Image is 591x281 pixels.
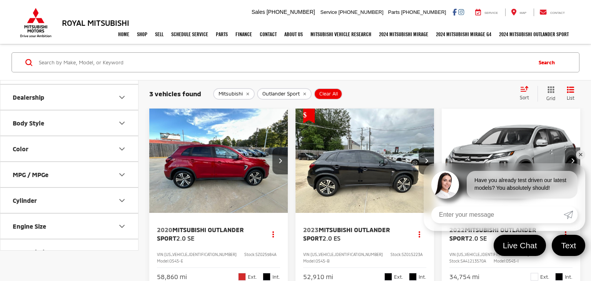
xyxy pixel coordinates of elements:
[272,147,288,174] button: Next image
[432,25,495,44] a: 2024 Mitsubishi Mirage G4
[505,8,532,16] a: Map
[413,227,426,241] button: Actions
[157,259,169,263] span: Model:
[13,145,28,152] div: Color
[375,25,432,44] a: 2024 Mitsubishi Mirage
[494,259,506,263] span: Model:
[469,234,487,242] span: 2.0 SE
[0,188,139,213] button: CylinderCylinder
[272,273,280,281] span: Int.
[449,226,465,233] span: 2022
[449,226,551,243] a: 2022Mitsubishi Outlander Sport2.0 SE
[307,25,375,44] a: Mitsubishi Vehicle Research
[263,273,270,281] span: Black
[555,273,563,281] span: Black
[303,252,311,257] span: VIN:
[494,235,546,256] a: Live Chat
[441,109,581,213] a: 2022 Mitsubishi Outlander Sport 2.0 SE2022 Mitsubishi Outlander Sport 2.0 SE2022 Mitsubishi Outla...
[0,110,139,135] button: Body StyleBody Style
[458,9,464,15] a: Instagram: Click to visit our Instagram page
[219,91,243,97] span: Mitsubishi
[303,259,316,263] span: Model:
[303,226,405,243] a: 2023Mitsubishi Outlander Sport2.0 ES
[0,162,139,187] button: MPG / MPGeMPG / MPGe
[319,91,338,97] span: Clear All
[559,227,573,241] button: Actions
[256,25,280,44] a: Contact
[0,214,139,239] button: Engine SizeEngine Size
[238,273,246,281] span: Red Diamond
[314,88,342,100] button: Clear All
[213,88,255,100] button: remove Mitsubishi
[552,235,585,256] a: Text
[176,234,194,242] span: 2.0 SE
[117,196,127,205] div: Cylinder
[550,11,565,15] span: Contact
[449,252,457,257] span: VIN:
[13,119,44,127] div: Body Style
[409,273,417,281] span: Black
[267,9,315,15] span: [PHONE_NUMBER]
[232,25,256,44] a: Finance
[449,259,461,263] span: Stock:
[534,8,571,16] a: Contact
[401,9,446,15] span: [PHONE_NUMBER]
[151,25,167,44] a: Sell
[212,25,232,44] a: Parts: Opens in a new tab
[255,252,276,257] span: SZ025984A
[520,11,526,15] span: Map
[531,53,566,72] button: Search
[133,25,151,44] a: Shop
[506,259,519,263] span: OS45-I
[38,53,531,72] input: Search by Make, Model, or Keyword
[557,240,580,251] span: Text
[13,248,52,256] div: Transmission
[419,273,426,281] span: Int.
[169,259,183,263] span: OS45-E
[149,109,289,213] img: 2020 Mitsubishi Outlander Sport 2.0 SE
[567,95,574,101] span: List
[531,273,538,281] span: White Diamond
[252,9,265,15] span: Sales
[391,252,402,257] span: Stock:
[257,88,312,100] button: remove Outlander%20Sport
[419,231,420,237] span: dropdown dots
[321,9,337,15] span: Service
[461,259,486,263] span: SA41213570A
[117,248,127,257] div: Transmission
[295,109,435,213] img: 2023 Mitsubishi Outlander Sport 2.0 ES
[565,147,580,174] button: Next image
[248,273,257,281] span: Ext.
[495,25,573,44] a: 2024 Mitsubishi Outlander SPORT
[394,273,403,281] span: Ext.
[564,206,578,223] a: Submit
[452,9,457,15] a: Facebook: Click to visit our Facebook page
[303,226,390,242] span: Mitsubishi Outlander Sport
[540,273,549,281] span: Ext.
[311,252,383,257] span: [US_VEHICLE_IDENTIFICATION_NUMBER]
[244,252,255,257] span: Stock:
[388,9,399,15] span: Parts
[0,85,139,110] button: DealershipDealership
[117,144,127,154] div: Color
[13,197,37,204] div: Cylinder
[516,86,538,101] button: Select sort value
[18,8,53,38] img: Mitsubishi
[280,25,307,44] a: About Us
[457,252,529,257] span: [US_VEHICLE_IDENTIFICATION_NUMBER]
[431,206,564,223] input: Enter your message
[339,9,384,15] span: [PHONE_NUMBER]
[157,226,172,233] span: 2020
[117,222,127,231] div: Engine Size
[117,93,127,102] div: Dealership
[402,252,422,257] span: SZ015223A
[431,171,459,199] img: Agent profile photo
[303,226,319,233] span: 2023
[441,109,581,213] img: 2022 Mitsubishi Outlander Sport 2.0 SE
[157,252,164,257] span: VIN:
[520,95,529,100] span: Sort
[538,86,561,102] button: Grid View
[561,86,580,102] button: List View
[303,109,315,123] span: Get Price Drop Alert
